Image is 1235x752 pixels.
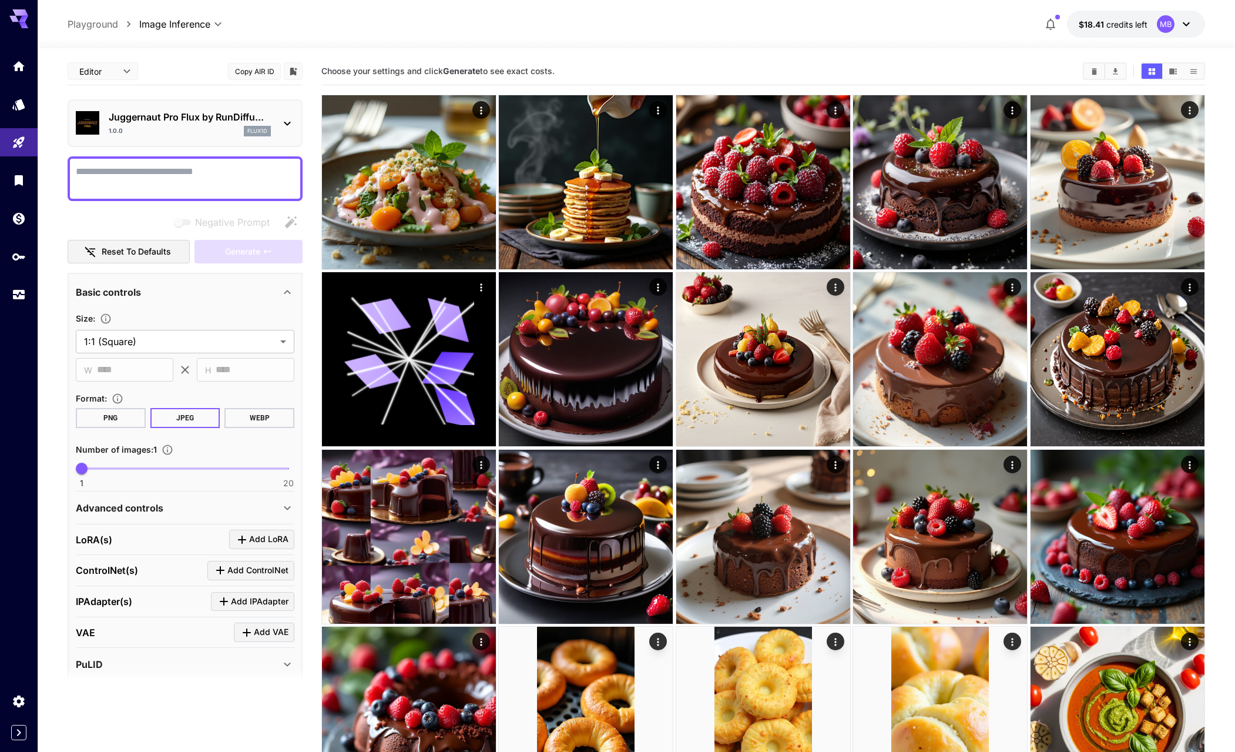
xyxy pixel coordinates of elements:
[231,594,288,609] span: Add IPAdapter
[827,456,844,473] div: Actions
[12,135,26,150] div: Playground
[1181,278,1199,296] div: Actions
[229,530,294,549] button: Click to add LoRA
[1157,15,1174,33] div: MB
[76,285,141,299] p: Basic controls
[205,363,211,377] span: H
[676,272,850,446] img: 2Q==
[322,450,496,624] img: Z
[12,249,26,264] div: API Keys
[827,278,844,296] div: Actions
[76,278,294,306] div: Basic controls
[254,625,288,640] span: Add VAE
[650,101,667,119] div: Actions
[107,393,128,405] button: Choose the file format for the output image.
[1067,11,1205,38] button: $18.40811MB
[443,66,480,76] b: Generate
[1181,101,1199,119] div: Actions
[499,95,673,269] img: Z
[109,110,271,124] p: Juggernaut Pro Flux by RunDiffu...
[1004,456,1022,473] div: Actions
[1031,450,1204,624] img: Z
[1163,63,1183,79] button: Show images in video view
[84,363,92,377] span: W
[207,561,294,580] button: Click to add ControlNet
[227,563,288,578] span: Add ControlNet
[283,477,294,489] span: 20
[211,592,294,611] button: Click to add IPAdapter
[228,63,281,80] button: Copy AIR ID
[12,211,26,226] div: Wallet
[1083,62,1127,80] div: Clear ImagesDownload All
[11,725,26,740] button: Expand sidebar
[12,97,26,112] div: Models
[472,456,490,473] div: Actions
[76,501,163,515] p: Advanced controls
[150,408,220,428] button: JPEG
[12,173,26,188] div: Library
[853,95,1027,269] img: 2Q==
[95,313,116,325] button: Adjust the dimensions of the generated image by specifying its width and height in pixels, or sel...
[76,494,294,522] div: Advanced controls
[472,633,490,650] div: Actions
[79,65,116,78] span: Editor
[1142,63,1162,79] button: Show images in grid view
[76,444,157,454] span: Number of images : 1
[76,393,107,403] span: Format :
[1084,63,1105,79] button: Clear Images
[109,126,123,135] p: 1.0.0
[1181,456,1199,473] div: Actions
[1004,278,1022,296] div: Actions
[76,650,294,679] div: PuLID
[1079,19,1106,29] span: $18.41
[1031,95,1204,269] img: 9k=
[1183,63,1204,79] button: Show images in list view
[157,444,178,456] button: Specify how many images to generate in a single request. Each image generation will be charged se...
[195,215,270,229] span: Negative Prompt
[499,450,673,624] img: 2Q==
[1181,633,1199,650] div: Actions
[1106,19,1147,29] span: credits left
[1031,272,1204,446] img: 9k=
[68,240,190,264] button: Reset to defaults
[499,272,673,446] img: 2Q==
[650,278,667,296] div: Actions
[853,272,1027,446] img: Z
[76,408,146,428] button: PNG
[76,657,103,671] p: PuLID
[321,66,555,76] span: Choose your settings and click to see exact costs.
[76,626,95,640] p: VAE
[68,17,139,31] nav: breadcrumb
[224,408,294,428] button: WEBP
[1079,18,1147,31] div: $18.40811
[76,594,132,609] p: IPAdapter(s)
[288,64,298,78] button: Add to library
[84,335,276,349] span: 1:1 (Square)
[172,215,279,229] span: Negative prompts are not compatible with the selected model.
[1004,101,1022,119] div: Actions
[247,127,267,135] p: flux1d
[139,17,210,31] span: Image Inference
[472,278,490,296] div: Actions
[853,450,1027,624] img: 2Q==
[249,532,288,547] span: Add LoRA
[676,450,850,624] img: Z
[472,101,490,119] div: Actions
[12,694,26,708] div: Settings
[76,313,95,323] span: Size :
[650,633,667,650] div: Actions
[827,101,844,119] div: Actions
[68,17,118,31] a: Playground
[322,95,496,269] img: Z
[76,563,138,577] p: ControlNet(s)
[76,105,294,141] div: Juggernaut Pro Flux by RunDiffu...1.0.0flux1d
[80,477,83,489] span: 1
[1105,63,1126,79] button: Download All
[676,95,850,269] img: 2Q==
[650,456,667,473] div: Actions
[12,288,26,302] div: Usage
[827,633,844,650] div: Actions
[1004,633,1022,650] div: Actions
[234,623,294,642] button: Click to add VAE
